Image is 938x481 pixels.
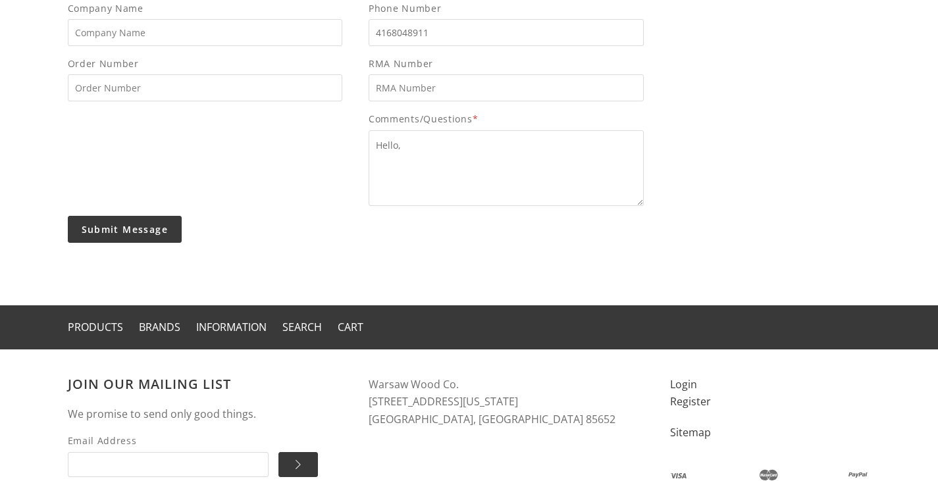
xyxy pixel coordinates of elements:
input: Order Number [68,74,343,101]
h3: Join our mailing list [68,376,343,392]
span: Order Number [68,56,343,71]
p: We promise to send only good things. [68,405,343,423]
span: RMA Number [369,56,644,71]
iframe: reCAPTCHA [55,111,255,163]
textarea: Comments/Questions* [369,130,644,206]
span: Company Name [68,1,343,16]
input: RMA Number [369,74,644,101]
a: Products [68,320,123,334]
a: Search [282,320,322,334]
input:  [278,452,318,477]
a: Sitemap [670,425,711,440]
a: Login [670,377,697,392]
span: Phone Number [369,1,644,16]
span: Comments/Questions [369,111,644,126]
a: Brands [139,320,180,334]
a: Cart [338,320,363,334]
address: Warsaw Wood Co. [STREET_ADDRESS][US_STATE] [GEOGRAPHIC_DATA], [GEOGRAPHIC_DATA] 85652 [369,376,644,428]
input: Submit Message [68,216,182,243]
a: Information [196,320,267,334]
span: Email Address [68,433,269,448]
input: Email Address [68,452,269,477]
input: Phone Number [369,19,644,46]
input: Company Name [68,19,343,46]
a: Register [670,394,711,409]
